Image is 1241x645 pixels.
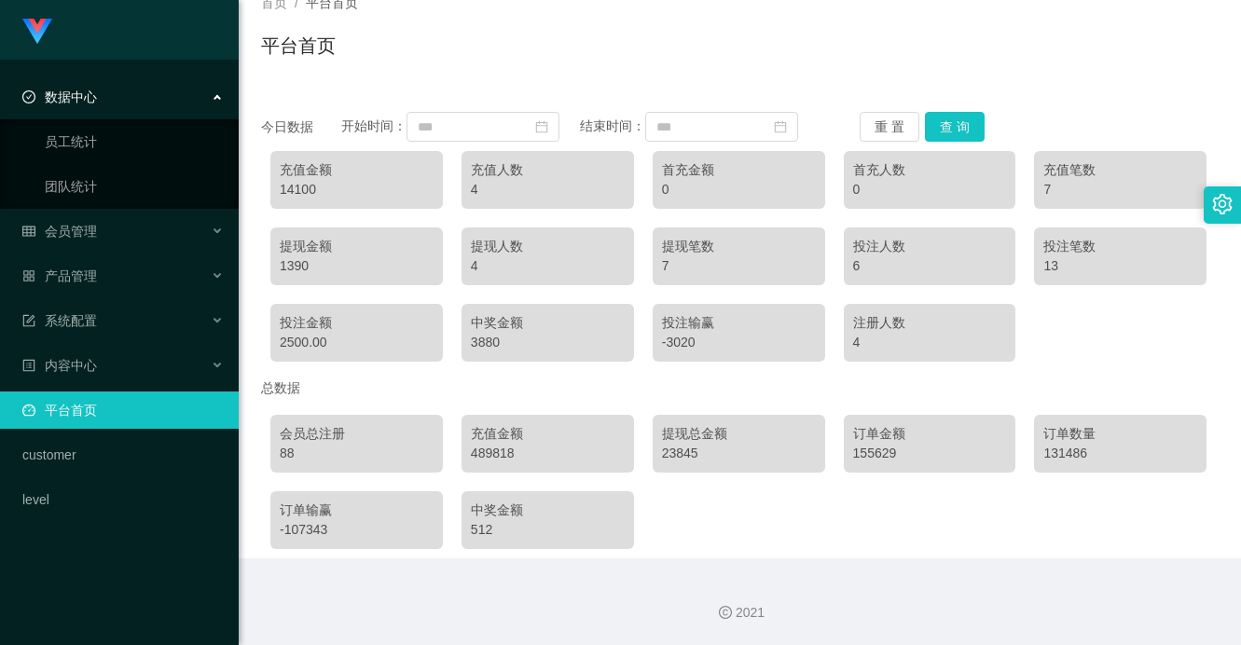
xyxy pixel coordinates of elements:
div: 投注输赢 [662,313,816,333]
div: 首充金额 [662,160,816,180]
div: 88 [280,444,434,463]
div: 0 [662,180,816,199]
div: 充值人数 [471,160,625,180]
a: 团队统计 [45,168,224,205]
div: 2500.00 [280,333,434,352]
div: 投注金额 [280,313,434,333]
span: 内容中心 [22,358,97,373]
i: 图标: copyright [719,606,732,619]
i: 图标: check-circle-o [22,90,35,103]
div: 131486 [1043,444,1197,463]
div: 会员总注册 [280,424,434,444]
div: 4 [853,333,1007,352]
div: 2021 [254,603,1226,623]
span: 开始时间： [341,118,407,133]
div: 中奖金额 [471,501,625,520]
button: 查 询 [925,112,985,142]
div: -3020 [662,333,816,352]
span: 会员管理 [22,224,97,239]
div: 充值笔数 [1043,160,1197,180]
img: logo.9652507e.png [22,19,52,45]
i: 图标: table [22,225,35,238]
div: 3880 [471,333,625,352]
div: 512 [471,520,625,540]
span: 系统配置 [22,313,97,328]
div: 4 [471,256,625,276]
div: 提现人数 [471,237,625,256]
div: 4 [471,180,625,199]
div: 提现笔数 [662,237,816,256]
div: 14100 [280,180,434,199]
a: 图标: dashboard平台首页 [22,391,224,429]
div: 投注笔数 [1043,237,1197,256]
div: 7 [662,256,816,276]
div: 首充人数 [853,160,1007,180]
div: 充值金额 [280,160,434,180]
span: 结束时间： [580,118,645,133]
i: 图标: form [22,314,35,327]
a: 员工统计 [45,123,224,160]
span: 数据中心 [22,89,97,104]
span: 产品管理 [22,268,97,283]
i: 图标: profile [22,359,35,372]
div: 23845 [662,444,816,463]
div: 7 [1043,180,1197,199]
button: 重 置 [860,112,919,142]
a: level [22,481,224,518]
div: 提现总金额 [662,424,816,444]
div: 155629 [853,444,1007,463]
div: -107343 [280,520,434,540]
div: 订单金额 [853,424,1007,444]
div: 1390 [280,256,434,276]
div: 中奖金额 [471,313,625,333]
i: 图标: appstore-o [22,269,35,282]
a: customer [22,436,224,473]
div: 总数据 [261,371,1219,405]
div: 充值金额 [471,424,625,444]
i: 图标: setting [1212,194,1233,214]
div: 13 [1043,256,1197,276]
div: 注册人数 [853,313,1007,333]
div: 6 [853,256,1007,276]
div: 订单数量 [1043,424,1197,444]
div: 489818 [471,444,625,463]
div: 投注人数 [853,237,1007,256]
h1: 平台首页 [261,32,336,60]
div: 提现金额 [280,237,434,256]
i: 图标: calendar [535,120,548,133]
div: 今日数据 [261,117,341,137]
i: 图标: calendar [774,120,787,133]
div: 订单输赢 [280,501,434,520]
div: 0 [853,180,1007,199]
